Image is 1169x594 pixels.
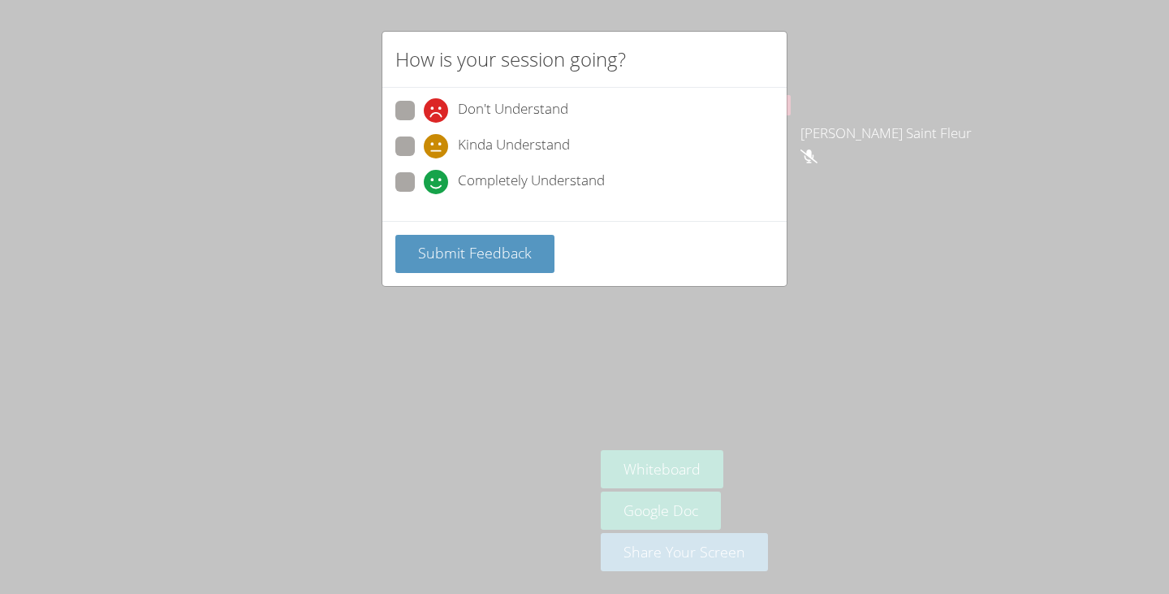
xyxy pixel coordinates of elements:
span: Kinda Understand [458,134,570,158]
span: Completely Understand [458,170,605,194]
span: Submit Feedback [418,243,532,262]
span: Don't Understand [458,98,568,123]
h2: How is your session going? [395,45,626,74]
button: Submit Feedback [395,235,554,273]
